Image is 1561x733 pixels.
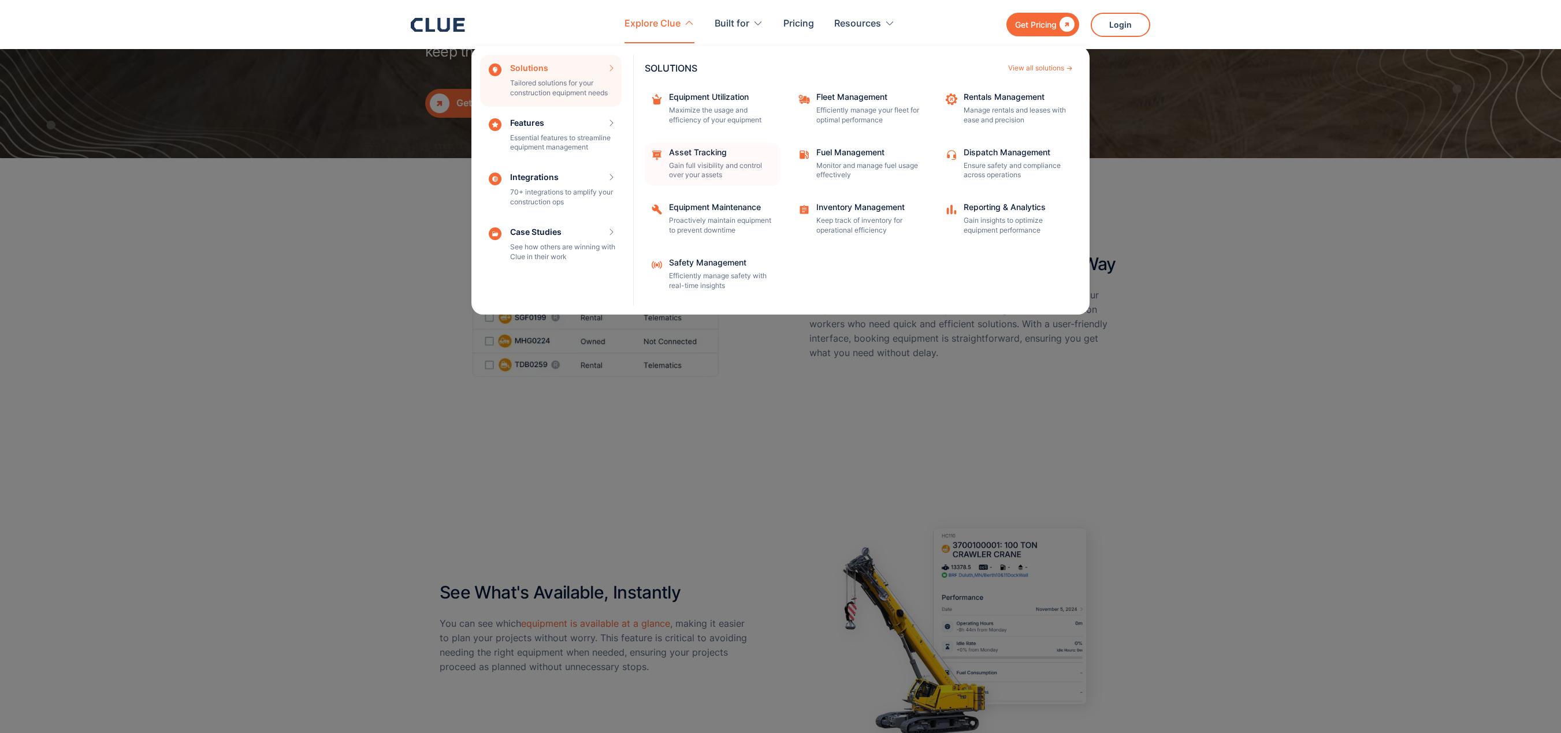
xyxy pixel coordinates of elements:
img: analytics icon [945,203,958,216]
img: Task checklist icon [798,203,811,216]
p: Maximize the usage and efficiency of your equipment [669,106,773,125]
p: Efficiently manage safety with real-time insights [669,271,773,291]
div: Built for [715,6,763,42]
img: fleet repair icon [798,93,811,106]
a: Get Pricing [1006,13,1079,36]
div: Asset Tracking [669,148,773,156]
p: Find and book your construction tools and machinery through our simple, efficient process. Our sy... [809,288,1121,361]
div: Equipment Utilization [669,93,773,101]
div: Fuel Management [816,148,920,156]
div: Explore Clue [625,6,681,42]
p: Manage rentals and leases with ease and precision [964,106,1068,125]
a: Login [1091,13,1150,37]
img: repairing box icon [651,93,663,106]
a: Safety ManagementEfficiently manage safety with real-time insights [645,253,781,297]
div: Equipment Maintenance [669,203,773,211]
div: Inventory Management [816,203,920,211]
p: Gain insights to optimize equipment performance [964,216,1068,235]
div: Explore Clue [625,6,694,42]
a: Asset TrackingGain full visibility and control over your assets [645,143,781,186]
div: Get Pricing [1015,17,1057,32]
img: Customer support icon [945,148,958,161]
a: equipment is available at a glance [521,618,670,629]
div:  [1057,17,1075,32]
a: Dispatch ManagementEnsure safety and compliance across operations [939,143,1075,186]
div: SOLUTIONS [645,63,1002,73]
a: Inventory ManagementKeep track of inventory for operational efficiency [792,197,928,241]
p: Gain full visibility and control over your assets [669,161,773,181]
div: View all solutions [1008,65,1064,72]
div: Built for [715,6,749,42]
nav: Explore Clue [411,43,1150,315]
a: Rentals ManagementManage rentals and leases with ease and precision [939,87,1075,131]
p: Monitor and manage fuel usage effectively [816,161,920,181]
div: Resources [834,6,881,42]
a: View all solutions [1008,65,1072,72]
img: fleet fuel icon [798,148,811,161]
p: Keep track of inventory for operational efficiency [816,216,920,235]
img: repair icon image [945,93,958,106]
p: You can see which , making it easier to plan your projects without worry. This feature is critica... [440,616,752,675]
h2: See What's Available, Instantly [440,571,752,602]
img: Repairing icon [651,203,663,216]
a: Fuel ManagementMonitor and manage fuel usage effectively [792,143,928,186]
div: Reporting & Analytics [964,203,1068,211]
a: Equipment UtilizationMaximize the usage and efficiency of your equipment [645,87,781,131]
div: Safety Management [669,259,773,267]
a: Equipment MaintenanceProactively maintain equipment to prevent downtime [645,197,781,241]
p: Ensure safety and compliance across operations [964,161,1068,181]
a: Pricing [783,6,814,42]
p: Efficiently manage your fleet for optimal performance [816,106,920,125]
div: Resources [834,6,895,42]
p: Proactively maintain equipment to prevent downtime [669,216,773,235]
div: Dispatch Management [964,148,1068,156]
a: Fleet ManagementEfficiently manage your fleet for optimal performance [792,87,928,131]
div: Rentals Management [964,93,1068,101]
img: Maintenance management icon [651,148,663,161]
img: Safety Management [651,259,663,271]
div: Fleet Management [816,93,920,101]
a: Reporting & AnalyticsGain insights to optimize equipment performance [939,197,1075,241]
